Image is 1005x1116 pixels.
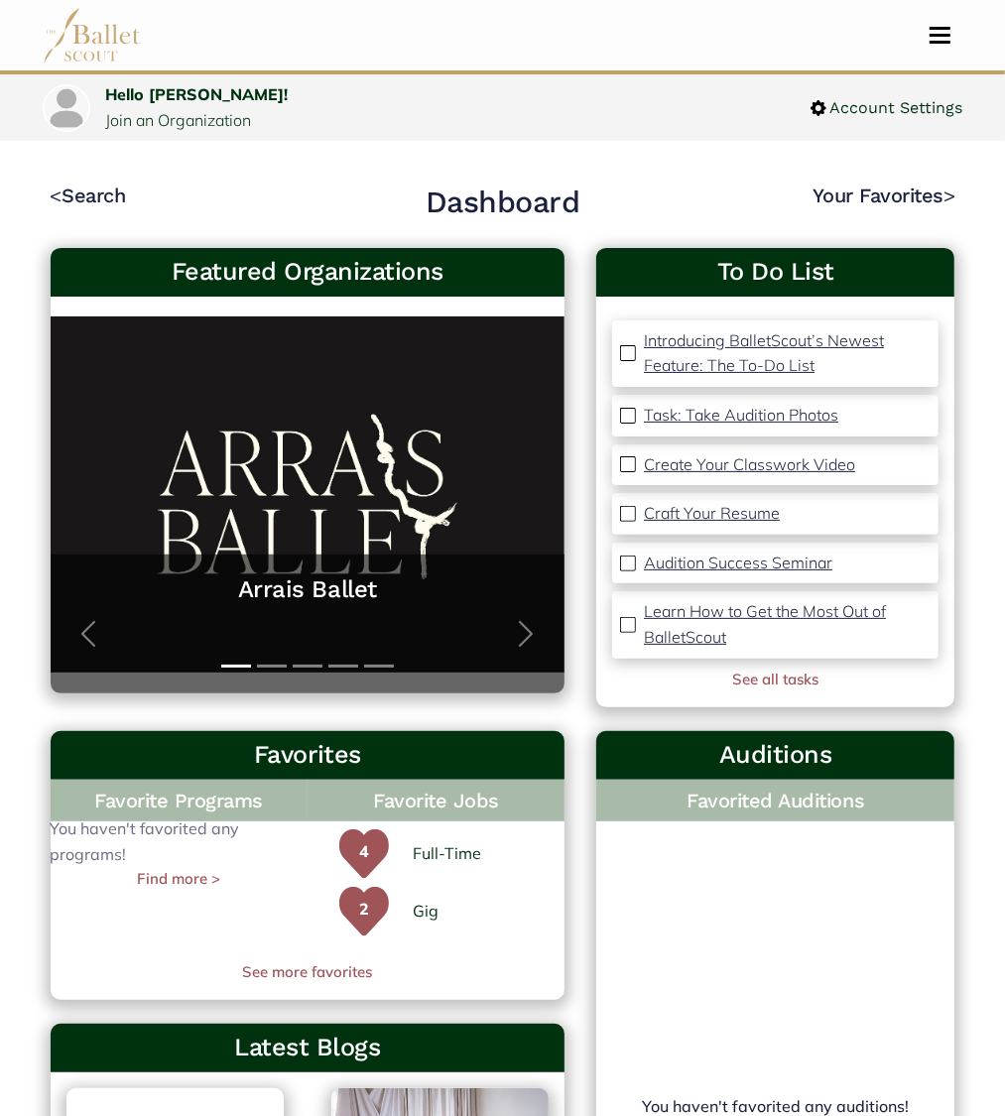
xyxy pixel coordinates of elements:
p: Learn How to Get the Most Out of BalletScout [644,601,886,647]
button: Slide 1 [221,655,251,678]
code: > [943,183,955,207]
a: Full-Time [413,841,481,867]
a: Create Your Classwork Video [644,452,855,478]
img: profile picture [45,86,88,130]
a: Craft Your Resume [644,501,780,527]
a: Account Settings [811,95,963,121]
a: Task: Take Audition Photos [644,403,838,429]
button: Slide 2 [257,655,287,678]
a: Find more > [137,867,220,891]
a: Introducing BalletScout’s Newest Feature: The To-Do List [644,328,931,379]
h3: Auditions [612,739,939,772]
button: Toggle navigation [917,26,963,45]
a: Your Favorites> [814,184,955,207]
span: Account Settings [826,95,963,121]
a: See all tasks [732,670,818,688]
a: Join an Organization [106,110,252,130]
p: Task: Take Audition Photos [644,405,838,425]
a: Audition Success Seminar [644,551,832,576]
button: Slide 5 [364,655,394,678]
h3: Featured Organizations [66,256,550,289]
h2: Dashboard [426,183,580,221]
p: Craft Your Resume [644,503,780,523]
img: heart-green.svg [339,829,389,879]
h4: Favorited Auditions [612,788,939,813]
h4: Favorite Programs [51,780,308,821]
p: Create Your Classwork Video [644,454,855,474]
a: Learn How to Get the Most Out of BalletScout [644,599,931,650]
p: Introducing BalletScout’s Newest Feature: The To-Do List [644,330,884,376]
div: You haven't favorited any programs! [51,829,308,879]
a: To Do List [612,256,939,289]
p: 2 [339,897,389,946]
h4: Favorite Jobs [308,780,565,821]
h3: Favorites [66,739,550,772]
button: Slide 3 [293,655,322,678]
a: Arrais Ballet [70,574,546,605]
h3: Latest Blogs [66,1032,550,1064]
a: See more favorites [51,960,565,984]
p: 4 [339,839,389,889]
a: <Search [51,184,126,207]
p: Audition Success Seminar [644,553,832,572]
code: < [51,183,63,207]
a: Hello [PERSON_NAME]! [106,84,289,104]
a: Gig [413,899,439,925]
button: Slide 4 [328,655,358,678]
